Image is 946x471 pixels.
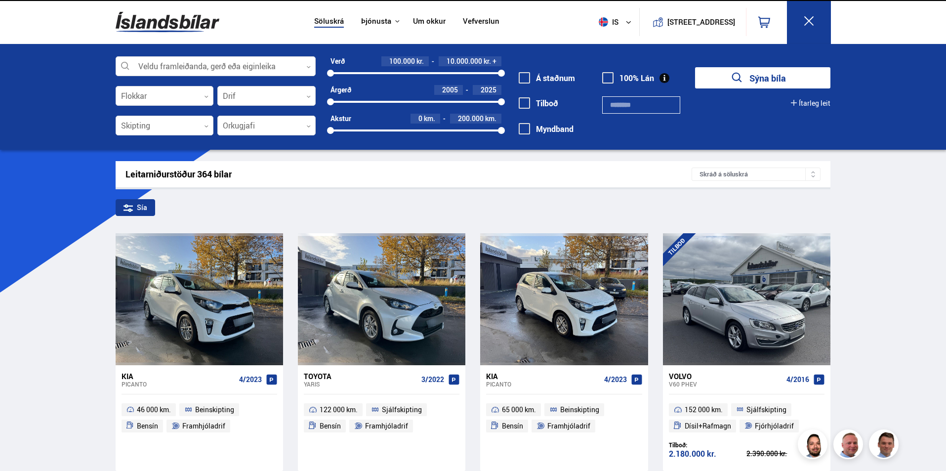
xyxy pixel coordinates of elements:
[519,125,574,133] label: Myndband
[122,372,235,381] div: Kia
[663,365,830,471] a: Volvo V60 PHEV 4/2016 152 000 km. Sjálfskipting Dísil+Rafmagn Fjórhjóladrif Tilboð: 2.180.000 kr....
[382,404,422,416] span: Sjálfskipting
[195,404,234,416] span: Beinskipting
[125,169,692,179] div: Leitarniðurstöður 364 bílar
[695,67,830,88] button: Sýna bíla
[519,74,575,83] label: Á staðnum
[493,57,496,65] span: +
[685,404,723,416] span: 152 000 km.
[502,404,536,416] span: 65 000 km.
[486,372,600,381] div: Kia
[314,17,344,27] a: Söluskrá
[685,420,731,432] span: Dísil+Rafmagn
[599,17,608,27] img: svg+xml;base64,PHN2ZyB4bWxucz0iaHR0cDovL3d3dy53My5vcmcvMjAwMC9zdmciIHdpZHRoPSI1MTIiIGhlaWdodD0iNT...
[485,115,496,123] span: km.
[361,17,391,26] button: Þjónusta
[519,99,558,108] label: Tilboð
[746,450,824,457] div: 2.390.000 kr.
[320,420,341,432] span: Bensín
[604,376,627,384] span: 4/2023
[389,56,415,66] span: 100.000
[645,8,740,36] a: [STREET_ADDRESS]
[304,372,417,381] div: Toyota
[786,376,809,384] span: 4/2016
[595,7,639,37] button: is
[330,115,351,123] div: Akstur
[746,404,786,416] span: Sjálfskipting
[116,199,155,216] div: Sía
[447,56,482,66] span: 10.000.000
[480,365,648,471] a: Kia Picanto 4/2023 65 000 km. Beinskipting Bensín Framhjóladrif
[424,115,435,123] span: km.
[116,6,219,38] img: G0Ugv5HjCgRt.svg
[791,99,830,107] button: Ítarleg leit
[298,365,465,471] a: Toyota Yaris 3/2022 122 000 km. Sjálfskipting Bensín Framhjóladrif
[671,18,732,26] button: [STREET_ADDRESS]
[463,17,499,27] a: Vefverslun
[484,57,491,65] span: kr.
[239,376,262,384] span: 4/2023
[669,450,747,458] div: 2.180.000 kr.
[547,420,590,432] span: Framhjóladrif
[330,57,345,65] div: Verð
[137,420,158,432] span: Bensín
[116,365,283,471] a: Kia Picanto 4/2023 46 000 km. Beinskipting Bensín Framhjóladrif
[320,404,358,416] span: 122 000 km.
[835,431,864,461] img: siFngHWaQ9KaOqBr.png
[137,404,171,416] span: 46 000 km.
[669,372,782,381] div: Volvo
[122,381,235,387] div: Picanto
[418,114,422,123] span: 0
[458,114,484,123] span: 200.000
[413,17,446,27] a: Um okkur
[330,86,351,94] div: Árgerð
[560,404,599,416] span: Beinskipting
[870,431,900,461] img: FbJEzSuNWCJXmdc-.webp
[595,17,619,27] span: is
[365,420,408,432] span: Framhjóladrif
[481,85,496,94] span: 2025
[669,381,782,387] div: V60 PHEV
[755,420,794,432] span: Fjórhjóladrif
[799,431,829,461] img: nhp88E3Fdnt1Opn2.png
[692,168,821,181] div: Skráð á söluskrá
[182,420,225,432] span: Framhjóladrif
[486,381,600,387] div: Picanto
[421,376,444,384] span: 3/2022
[502,420,523,432] span: Bensín
[669,441,747,449] div: Tilboð:
[442,85,458,94] span: 2005
[416,57,424,65] span: kr.
[304,381,417,387] div: Yaris
[602,74,654,83] label: 100% Lán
